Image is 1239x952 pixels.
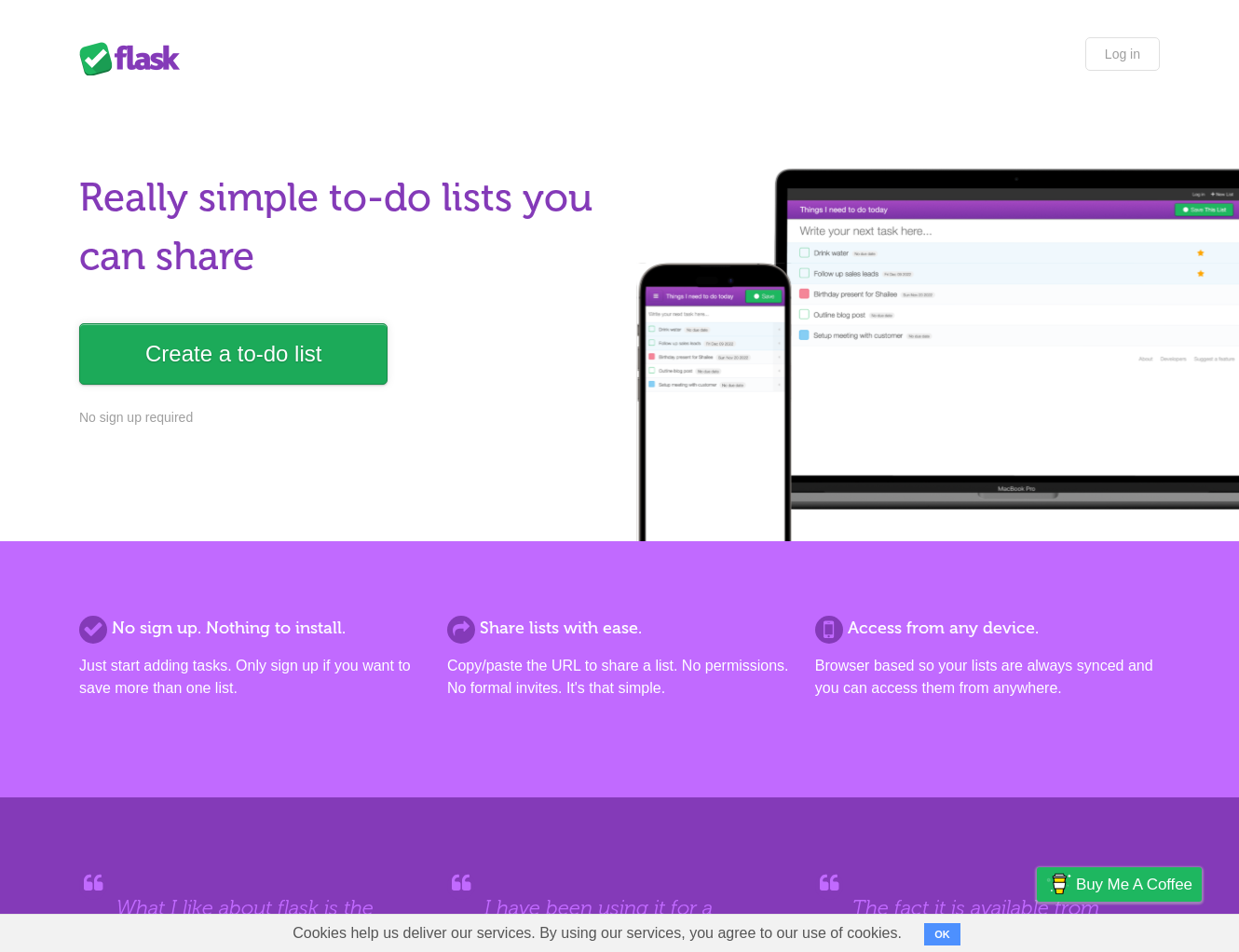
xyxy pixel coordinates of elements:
p: Copy/paste the URL to share a list. No permissions. No formal invites. It's that simple. [447,655,792,700]
span: Buy me a coffee [1076,868,1192,901]
a: Buy me a coffee [1037,867,1202,902]
p: Browser based so your lists are always synced and you can access them from anywhere. [815,655,1160,700]
h2: Access from any device. [815,616,1160,641]
p: No sign up required [79,408,608,428]
div: Flask Lists [79,42,191,75]
p: Just start adding tasks. Only sign up if you want to save more than one list. [79,655,424,700]
a: Log in [1085,37,1160,71]
img: Buy me a coffee [1046,868,1071,900]
span: Cookies help us deliver our services. By using our services, you agree to our use of cookies. [274,915,920,952]
button: OK [924,923,960,945]
h2: No sign up. Nothing to install. [79,616,424,641]
a: Create a to-do list [79,323,388,385]
h2: Share lists with ease. [447,616,792,641]
h1: Really simple to-do lists you can share [79,169,608,286]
